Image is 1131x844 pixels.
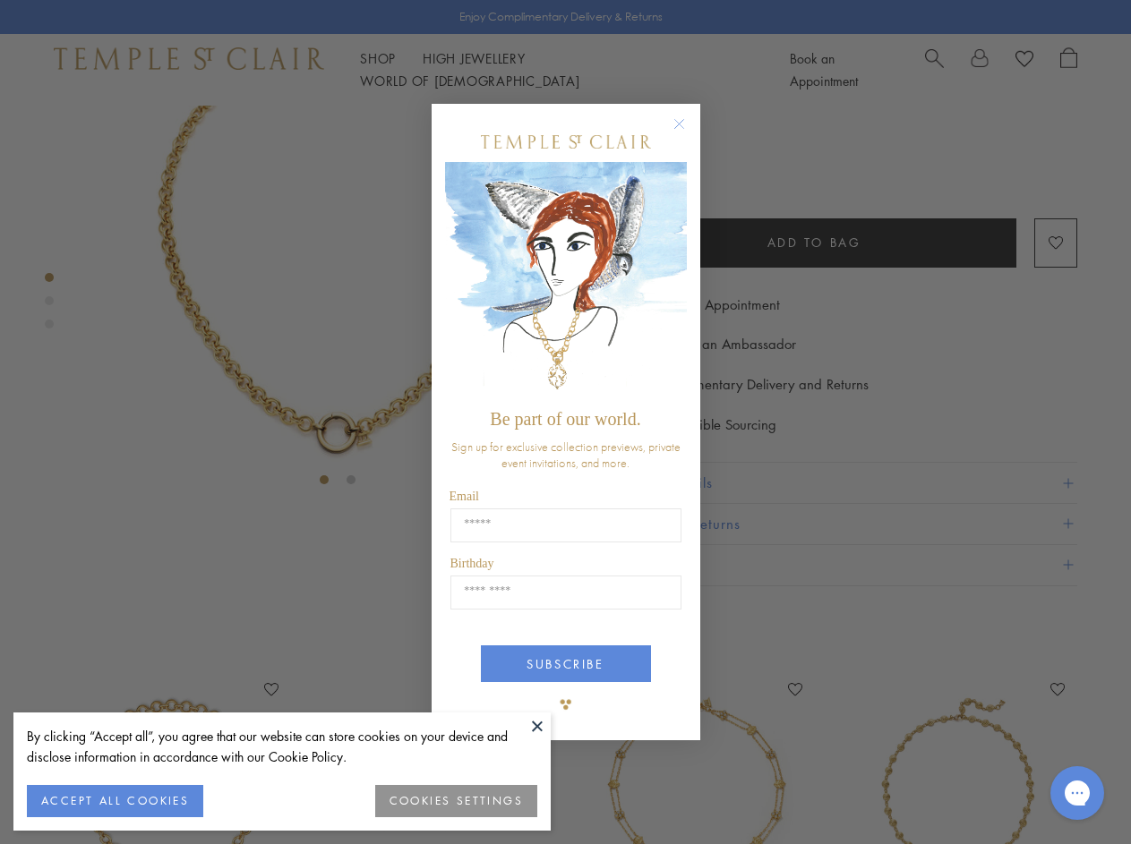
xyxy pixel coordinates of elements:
img: c4a9eb12-d91a-4d4a-8ee0-386386f4f338.jpeg [445,162,687,401]
button: Close dialog [677,122,699,144]
div: By clicking “Accept all”, you agree that our website can store cookies on your device and disclos... [27,726,537,767]
span: Birthday [450,557,494,570]
span: Be part of our world. [490,409,640,429]
img: TSC [548,686,584,722]
iframe: Gorgias live chat messenger [1041,760,1113,826]
span: Sign up for exclusive collection previews, private event invitations, and more. [451,439,681,471]
button: ACCEPT ALL COOKIES [27,785,203,817]
img: Temple St. Clair [481,135,651,149]
button: SUBSCRIBE [481,645,651,682]
button: COOKIES SETTINGS [375,785,537,817]
span: Email [450,490,479,503]
input: Email [450,508,681,542]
